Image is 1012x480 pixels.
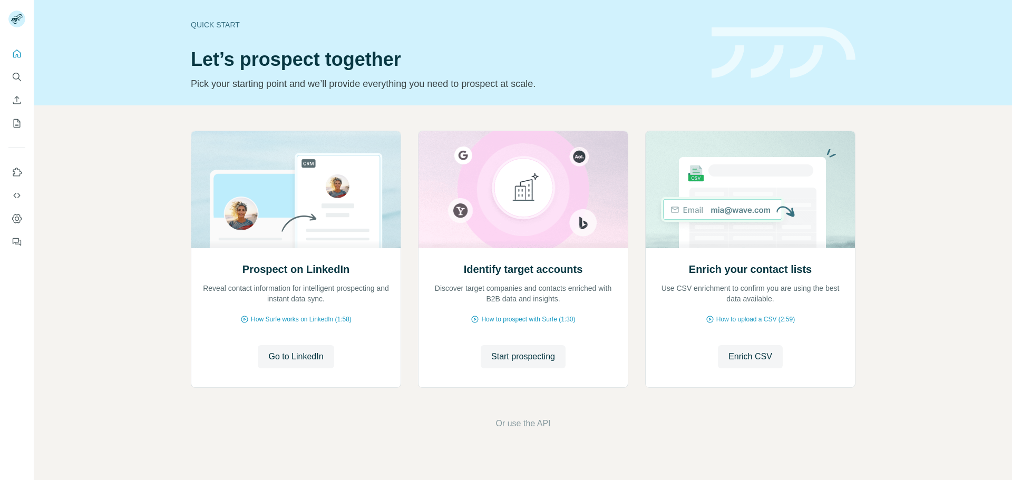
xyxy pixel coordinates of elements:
[8,232,25,251] button: Feedback
[251,315,352,324] span: How Surfe works on LinkedIn (1:58)
[645,131,855,248] img: Enrich your contact lists
[429,283,617,304] p: Discover target companies and contacts enriched with B2B data and insights.
[491,350,555,363] span: Start prospecting
[712,27,855,79] img: banner
[258,345,334,368] button: Go to LinkedIn
[191,131,401,248] img: Prospect on LinkedIn
[464,262,583,277] h2: Identify target accounts
[728,350,772,363] span: Enrich CSV
[418,131,628,248] img: Identify target accounts
[8,114,25,133] button: My lists
[716,315,795,324] span: How to upload a CSV (2:59)
[268,350,323,363] span: Go to LinkedIn
[191,49,699,70] h1: Let’s prospect together
[8,163,25,182] button: Use Surfe on LinkedIn
[202,283,390,304] p: Reveal contact information for intelligent prospecting and instant data sync.
[8,91,25,110] button: Enrich CSV
[8,44,25,63] button: Quick start
[481,345,566,368] button: Start prospecting
[481,315,575,324] span: How to prospect with Surfe (1:30)
[191,19,699,30] div: Quick start
[718,345,783,368] button: Enrich CSV
[8,186,25,205] button: Use Surfe API
[191,76,699,91] p: Pick your starting point and we’ll provide everything you need to prospect at scale.
[656,283,844,304] p: Use CSV enrichment to confirm you are using the best data available.
[8,209,25,228] button: Dashboard
[242,262,349,277] h2: Prospect on LinkedIn
[8,67,25,86] button: Search
[689,262,812,277] h2: Enrich your contact lists
[495,417,550,430] button: Or use the API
